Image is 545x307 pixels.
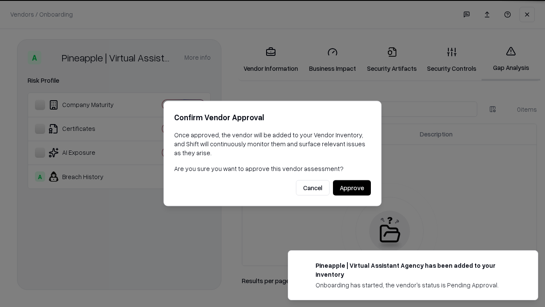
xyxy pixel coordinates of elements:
p: Are you sure you want to approve this vendor assessment? [174,164,371,173]
button: Cancel [296,180,330,196]
h2: Confirm Vendor Approval [174,111,371,124]
img: trypineapple.com [298,261,309,271]
p: Once approved, the vendor will be added to your Vendor Inventory, and Shift will continuously mon... [174,130,371,157]
div: Onboarding has started, the vendor's status is Pending Approval. [316,281,517,290]
button: Approve [333,180,371,196]
div: Pineapple | Virtual Assistant Agency has been added to your inventory [316,261,517,279]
